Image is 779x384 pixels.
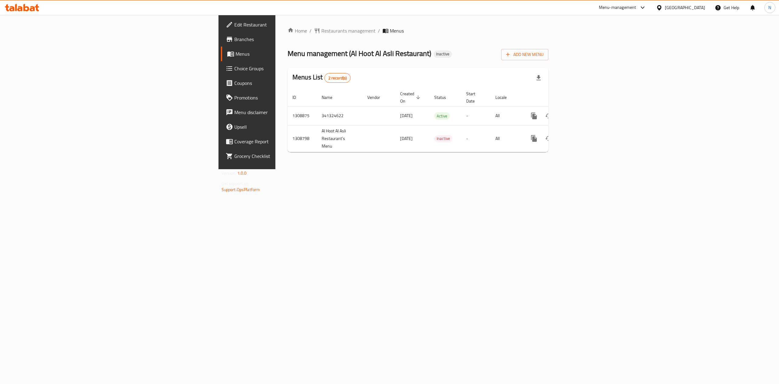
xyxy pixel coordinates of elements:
[234,152,344,160] span: Grocery Checklist
[324,73,351,83] div: Total records count
[221,47,349,61] a: Menus
[234,138,344,145] span: Coverage Report
[506,51,543,58] span: Add New Menu
[434,94,454,101] span: Status
[400,112,413,120] span: [DATE]
[288,88,590,152] table: enhanced table
[434,51,452,58] div: Inactive
[221,76,349,90] a: Coupons
[234,94,344,101] span: Promotions
[221,120,349,134] a: Upsell
[234,21,344,28] span: Edit Restaurant
[322,94,340,101] span: Name
[466,90,483,105] span: Start Date
[434,112,450,120] div: Active
[236,50,344,58] span: Menus
[221,61,349,76] a: Choice Groups
[527,109,541,123] button: more
[599,4,636,11] div: Menu-management
[434,113,450,120] span: Active
[292,94,304,101] span: ID
[221,32,349,47] a: Branches
[495,94,515,101] span: Locale
[665,4,705,11] div: [GEOGRAPHIC_DATA]
[222,169,236,177] span: Version:
[234,123,344,131] span: Upsell
[541,131,556,146] button: Change Status
[221,149,349,163] a: Grocery Checklist
[491,125,522,152] td: All
[461,125,491,152] td: -
[461,106,491,125] td: -
[434,51,452,57] span: Inactive
[527,131,541,146] button: more
[221,105,349,120] a: Menu disclaimer
[491,106,522,125] td: All
[501,49,548,60] button: Add New Menu
[522,88,590,107] th: Actions
[234,36,344,43] span: Branches
[768,4,771,11] span: N
[221,17,349,32] a: Edit Restaurant
[288,27,548,34] nav: breadcrumb
[222,186,260,194] a: Support.OpsPlatform
[400,134,413,142] span: [DATE]
[390,27,404,34] span: Menus
[234,65,344,72] span: Choice Groups
[541,109,556,123] button: Change Status
[367,94,388,101] span: Vendor
[434,135,452,142] span: Inactive
[237,169,247,177] span: 1.0.0
[222,180,250,187] span: Get support on:
[325,75,351,81] span: 2 record(s)
[221,134,349,149] a: Coverage Report
[234,109,344,116] span: Menu disclaimer
[531,71,546,85] div: Export file
[378,27,380,34] li: /
[221,90,349,105] a: Promotions
[400,90,422,105] span: Created On
[234,79,344,87] span: Coupons
[288,47,431,60] span: Menu management ( Al Hoot Al Asli Restaurant )
[292,73,351,83] h2: Menus List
